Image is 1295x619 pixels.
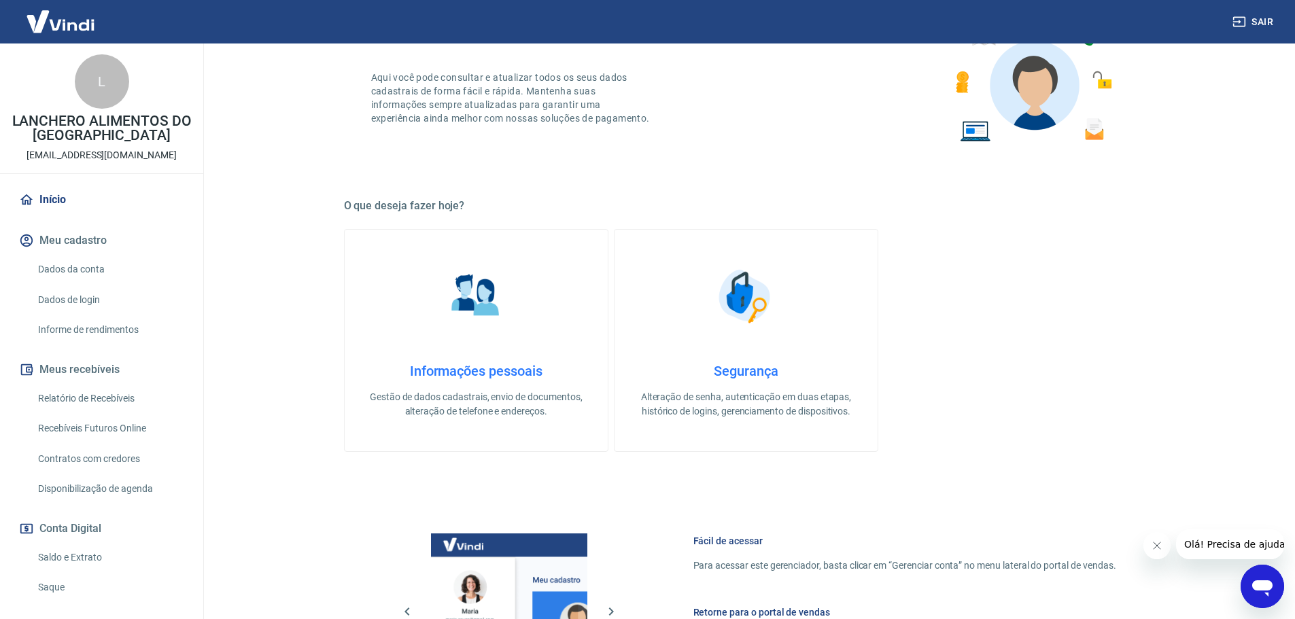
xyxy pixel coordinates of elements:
button: Meus recebíveis [16,355,187,385]
div: L [75,54,129,109]
a: Informe de rendimentos [33,316,187,344]
iframe: Fechar mensagem [1143,532,1171,559]
h6: Retorne para o portal de vendas [693,605,1116,619]
p: Para acessar este gerenciador, basta clicar em “Gerenciar conta” no menu lateral do portal de ven... [693,559,1116,573]
a: Disponibilização de agenda [33,475,187,503]
a: Informações pessoaisInformações pessoaisGestão de dados cadastrais, envio de documentos, alteraçã... [344,229,608,452]
p: Gestão de dados cadastrais, envio de documentos, alteração de telefone e endereços. [366,390,586,419]
p: Alteração de senha, autenticação em duas etapas, histórico de logins, gerenciamento de dispositivos. [636,390,856,419]
h6: Fácil de acessar [693,534,1116,548]
iframe: Mensagem da empresa [1176,529,1284,559]
h4: Segurança [636,363,856,379]
a: Saque [33,573,187,601]
button: Meu cadastro [16,226,187,255]
img: Vindi [16,1,105,42]
img: Segurança [712,262,780,330]
a: Relatório de Recebíveis [33,385,187,412]
span: Olá! Precisa de ajuda? [8,10,114,20]
h4: Informações pessoais [366,363,586,379]
p: Aqui você pode consultar e atualizar todos os seus dados cadastrais de forma fácil e rápida. Mant... [371,71,653,125]
a: Saldo e Extrato [33,544,187,571]
a: Dados da conta [33,255,187,283]
a: SegurançaSegurançaAlteração de senha, autenticação em duas etapas, histórico de logins, gerenciam... [614,229,878,452]
img: Informações pessoais [442,262,510,330]
p: LANCHERO ALIMENTOS DO [GEOGRAPHIC_DATA] [11,114,192,143]
a: Contratos com credores [33,445,187,473]
button: Conta Digital [16,514,187,544]
a: Recebíveis Futuros Online [33,414,187,442]
iframe: Botão para abrir a janela de mensagens [1241,565,1284,608]
p: [EMAIL_ADDRESS][DOMAIN_NAME] [27,148,177,162]
h5: O que deseja fazer hoje? [344,199,1149,213]
a: Dados de login [33,286,187,314]
a: Início [16,185,187,215]
button: Sair [1230,10,1279,35]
